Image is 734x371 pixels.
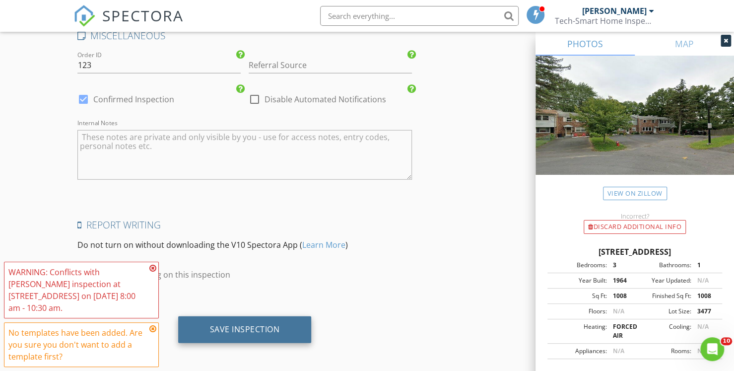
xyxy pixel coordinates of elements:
img: streetview [535,56,734,199]
div: Rooms: [635,347,691,356]
div: WARNING: Conflicts with [PERSON_NAME] inspection at [STREET_ADDRESS] on [DATE] 8:00 am - 10:30 am. [8,266,146,314]
h4: Report Writing [77,219,412,231]
a: PHOTOS [535,32,635,56]
div: No templates have been added. Are you sure you don't want to add a template first? [8,327,146,363]
div: 3 [606,261,635,270]
div: Appliances: [550,347,606,356]
div: 1008 [606,292,635,300]
div: Cooling: [635,322,691,340]
span: N/A [697,322,708,331]
div: Finished Sq Ft: [635,292,691,300]
div: 3477 [691,307,719,316]
a: Learn More [302,239,345,250]
div: Bathrooms: [635,261,691,270]
input: Referral Source [249,57,412,74]
span: SPECTORA [102,5,184,26]
p: Do not turn on without downloading the V10 Spectora App ( ) [77,239,412,251]
label: Use V10 reporting on this inspection [93,270,230,280]
div: Lot Size: [635,307,691,316]
div: [PERSON_NAME] [582,6,647,16]
div: Save Inspection [210,324,280,334]
div: Floors: [550,307,606,316]
span: N/A [697,276,708,285]
span: N/A [612,307,624,315]
textarea: Internal Notes [77,130,412,180]
div: Bedrooms: [550,261,606,270]
iframe: Intercom live chat [700,337,724,361]
div: 1008 [691,292,719,300]
div: Year Updated: [635,276,691,285]
a: View on Zillow [603,187,667,200]
div: Heating: [550,322,606,340]
input: Search everything... [320,6,519,26]
h4: MISCELLANEOUS [77,29,412,42]
div: [STREET_ADDRESS] [547,246,722,258]
div: Sq Ft: [550,292,606,300]
a: SPECTORA [73,13,184,34]
div: Incorrect? [535,212,734,220]
div: Discard Additional info [584,220,686,234]
label: Disable Automated Notifications [265,94,386,104]
div: Year Built: [550,276,606,285]
span: N/A [612,347,624,355]
label: Confirmed Inspection [93,94,174,104]
span: N/A [697,347,708,355]
a: MAP [635,32,734,56]
div: Tech-Smart Home Inspections, LLC [555,16,654,26]
img: The Best Home Inspection Software - Spectora [73,5,95,27]
div: 1964 [606,276,635,285]
div: FORCED AIR [606,322,635,340]
div: 1 [691,261,719,270]
span: 10 [721,337,732,345]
